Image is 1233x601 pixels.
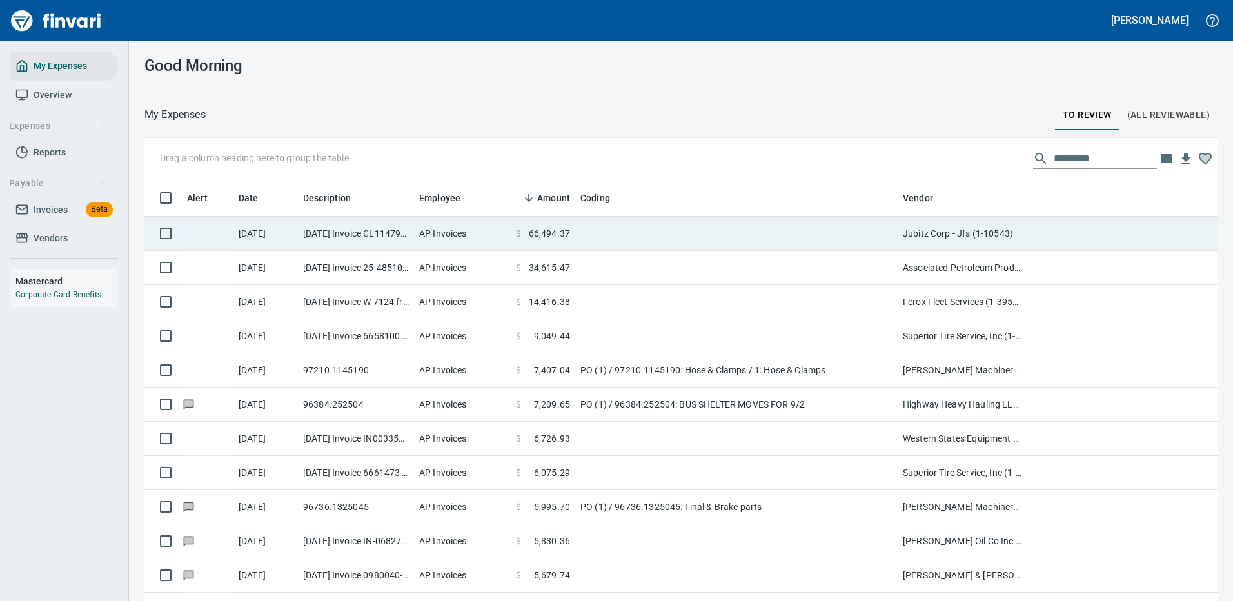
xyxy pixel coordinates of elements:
span: 7,407.04 [534,364,570,377]
td: [DATE] Invoice 25-485103 from Associated Petroleum Products Inc (APP) (1-23098) [298,251,414,285]
td: AP Invoices [414,319,511,353]
td: [DATE] Invoice IN003351829 from [GEOGRAPHIC_DATA] Equipment Co. (1-11113) [298,422,414,456]
p: My Expenses [144,107,206,123]
p: Drag a column heading here to group the table [160,152,349,164]
span: Has messages [182,502,195,511]
td: [DATE] [233,558,298,593]
button: Payable [4,172,112,195]
span: To Review [1063,107,1112,123]
td: Associated Petroleum Products Inc (APP) (1-23098) [898,251,1027,285]
span: 66,494.37 [529,227,570,240]
td: [DATE] Invoice IN-068273 from [PERSON_NAME] Oil Co Inc (1-38025) [298,524,414,558]
a: Reports [10,138,118,167]
td: AP Invoices [414,285,511,319]
span: Vendor [903,190,950,206]
td: [DATE] [233,490,298,524]
a: Overview [10,81,118,110]
span: 5,830.36 [534,535,570,547]
td: [PERSON_NAME] Machinery Co (1-10794) [898,353,1027,388]
td: AP Invoices [414,353,511,388]
td: [DATE] [233,422,298,456]
span: Invoices [34,202,68,218]
span: Vendor [903,190,933,206]
td: [DATE] [233,524,298,558]
span: (All Reviewable) [1127,107,1210,123]
button: Expenses [4,114,112,138]
span: Has messages [182,571,195,579]
span: Vendors [34,230,68,246]
td: AP Invoices [414,456,511,490]
span: 6,075.29 [534,466,570,479]
td: 96384.252504 [298,388,414,422]
span: $ [516,398,521,411]
span: $ [516,227,521,240]
span: $ [516,569,521,582]
span: $ [516,261,521,274]
span: Expenses [9,118,106,134]
a: Vendors [10,224,118,253]
span: Description [303,190,351,206]
td: 97210.1145190 [298,353,414,388]
td: 96736.1325045 [298,490,414,524]
td: AP Invoices [414,490,511,524]
span: Date [239,190,259,206]
span: Coding [580,190,627,206]
button: Download table [1176,150,1196,169]
span: 9,049.44 [534,330,570,342]
button: [PERSON_NAME] [1108,10,1192,30]
span: Amount [520,190,570,206]
span: Payable [9,175,106,192]
span: Date [239,190,275,206]
img: Finvari [8,5,104,36]
span: Alert [187,190,208,206]
td: [PERSON_NAME] Oil Co Inc (1-38025) [898,524,1027,558]
td: AP Invoices [414,217,511,251]
button: Choose columns to display [1157,149,1176,168]
td: [DATE] [233,353,298,388]
td: [DATE] Invoice W 7124 from Ferox Fleet Services (1-39557) [298,285,414,319]
td: [PERSON_NAME] & [PERSON_NAME] Inc (1-11122) [898,558,1027,593]
td: PO (1) / 96384.252504: BUS SHELTER MOVES FOR 9/2 [575,388,898,422]
span: 6,726.93 [534,432,570,445]
span: $ [516,535,521,547]
span: $ [516,466,521,479]
td: [DATE] Invoice 6658100 from Superior Tire Service, Inc (1-10991) [298,319,414,353]
span: $ [516,500,521,513]
h5: [PERSON_NAME] [1111,14,1189,27]
span: $ [516,295,521,308]
td: [DATE] [233,456,298,490]
td: [DATE] [233,319,298,353]
span: 5,995.70 [534,500,570,513]
td: [DATE] Invoice 6661473 from Superior Tire Service, Inc (1-10991) [298,456,414,490]
td: [PERSON_NAME] Machinery Co (1-10794) [898,490,1027,524]
td: [DATE] [233,251,298,285]
a: InvoicesBeta [10,195,118,224]
a: Corporate Card Benefits [15,290,101,299]
span: Amount [537,190,570,206]
td: [DATE] [233,285,298,319]
td: AP Invoices [414,422,511,456]
td: AP Invoices [414,251,511,285]
span: Reports [34,144,66,161]
td: Western States Equipment Co. (1-11113) [898,422,1027,456]
span: Coding [580,190,610,206]
span: $ [516,432,521,445]
span: Overview [34,87,72,103]
a: My Expenses [10,52,118,81]
td: [DATE] [233,217,298,251]
td: AP Invoices [414,524,511,558]
td: [DATE] Invoice CL1147950 from Jubitz Corp - Jfs (1-10543) [298,217,414,251]
span: Has messages [182,537,195,545]
span: Beta [86,202,113,217]
span: Description [303,190,368,206]
td: PO (1) / 97210.1145190: Hose & Clamps / 1: Hose & Clamps [575,353,898,388]
td: Ferox Fleet Services (1-39557) [898,285,1027,319]
td: [DATE] [233,388,298,422]
span: My Expenses [34,58,87,74]
button: Column choices favorited. Click to reset to default [1196,149,1215,168]
span: Employee [419,190,477,206]
span: $ [516,330,521,342]
span: 7,209.65 [534,398,570,411]
td: PO (1) / 96736.1325045: Final & Brake parts [575,490,898,524]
